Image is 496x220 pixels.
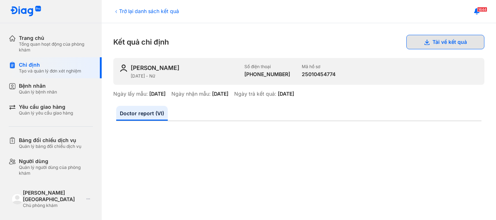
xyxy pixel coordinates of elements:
img: logo [10,6,41,17]
div: Yêu cầu giao hàng [19,104,73,110]
div: Quản lý bệnh nhân [19,89,57,95]
div: 25010454774 [302,71,336,78]
a: Doctor report (VI) [116,106,168,121]
div: [PERSON_NAME] [131,64,179,72]
img: user-icon [119,64,128,72]
div: Bệnh nhân [19,83,57,89]
div: Ngày nhận mẫu: [171,91,211,97]
div: [PHONE_NUMBER] [244,71,290,78]
div: Mã hồ sơ [302,64,336,70]
div: Chỉ định [19,62,81,68]
div: Người dùng [19,158,93,165]
div: [DATE] [212,91,228,97]
div: [PERSON_NAME][GEOGRAPHIC_DATA] [23,190,84,203]
div: Quản lý bảng đối chiếu dịch vụ [19,144,81,149]
div: Kết quả chỉ định [113,35,484,49]
div: Chủ phòng khám [23,203,84,208]
div: [DATE] - Nữ [131,73,239,79]
div: Quản lý người dùng của phòng khám [19,165,93,176]
div: Bảng đối chiếu dịch vụ [19,137,81,144]
img: logo [12,194,23,205]
div: Tạo và quản lý đơn xét nghiệm [19,68,81,74]
button: Tải về kết quả [406,35,484,49]
div: Ngày lấy mẫu: [113,91,148,97]
div: Số điện thoại [244,64,290,70]
div: Tổng quan hoạt động của phòng khám [19,41,93,53]
div: [DATE] [278,91,294,97]
div: Trở lại danh sách kết quả [113,7,179,15]
div: Ngày trả kết quả: [234,91,276,97]
div: Quản lý yêu cầu giao hàng [19,110,73,116]
div: [DATE] [149,91,166,97]
div: Trang chủ [19,35,93,41]
span: 1644 [477,7,487,12]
